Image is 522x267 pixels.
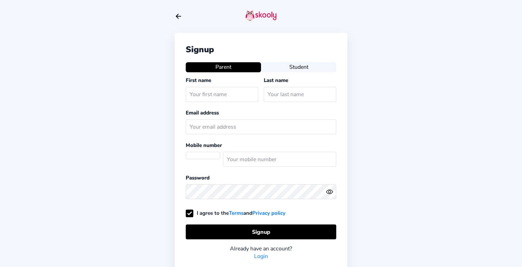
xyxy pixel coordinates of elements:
label: Email address [186,109,219,116]
div: Already have an account? [186,245,336,252]
label: I agree to the and [186,210,286,217]
input: Your last name [264,87,336,102]
input: Your mobile number [223,152,336,167]
label: First name [186,77,211,84]
input: Your first name [186,87,258,102]
input: Your email address [186,119,336,134]
button: Signup [186,224,336,239]
label: Mobile number [186,142,222,149]
a: Login [254,252,268,260]
label: Password [186,174,210,181]
a: Terms [229,210,243,217]
a: Privacy policy [252,210,286,217]
button: eye outlineeye off outline [326,188,336,195]
button: Parent [186,62,261,72]
img: skooly-logo.png [245,10,277,21]
ion-icon: eye outline [326,188,333,195]
button: Student [261,62,336,72]
button: arrow back outline [175,12,182,20]
label: Last name [264,77,288,84]
div: Signup [186,44,336,55]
